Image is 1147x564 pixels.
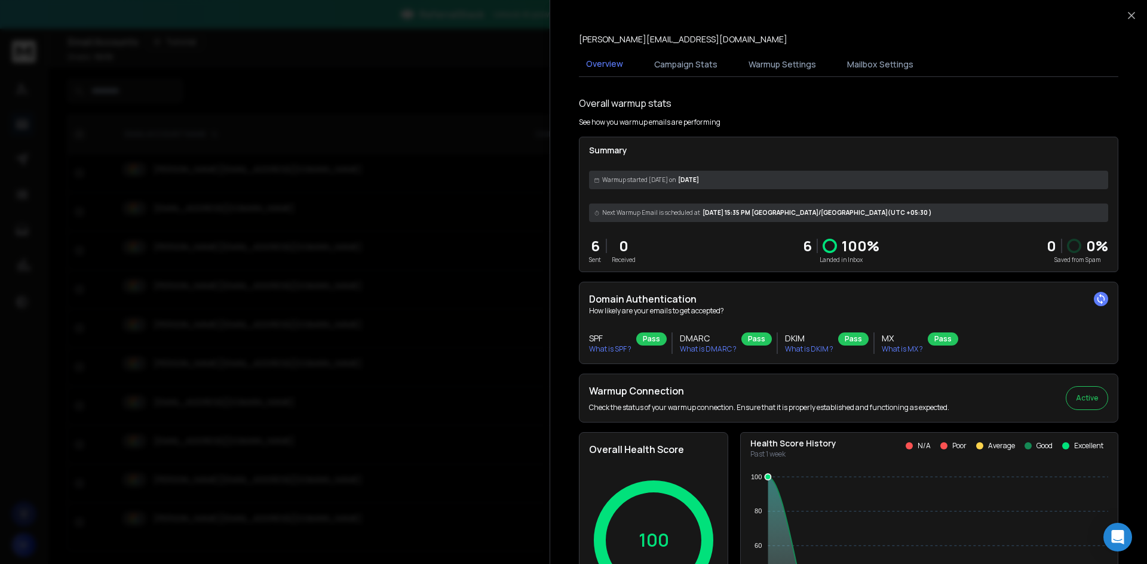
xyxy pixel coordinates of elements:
h2: Warmup Connection [589,384,949,398]
p: 6 [589,236,601,255]
div: Open Intercom Messenger [1103,523,1132,551]
h3: DMARC [680,332,737,344]
button: Active [1066,386,1108,410]
div: Pass [741,332,772,346]
p: What is MX ? [882,344,923,354]
button: Mailbox Settings [840,51,921,78]
p: [PERSON_NAME][EMAIL_ADDRESS][DOMAIN_NAME] [579,33,787,45]
h2: Overall Health Score [589,442,718,457]
p: N/A [918,441,931,451]
p: Check the status of your warmup connection. Ensure that it is properly established and functionin... [589,403,949,412]
tspan: 100 [751,473,762,480]
div: Pass [838,332,869,346]
h3: DKIM [785,332,833,344]
button: Campaign Stats [647,51,725,78]
p: What is DMARC ? [680,344,737,354]
p: See how you warmup emails are performing [579,118,720,127]
p: Sent [589,255,601,264]
p: Health Score History [750,437,836,449]
div: [DATE] [589,171,1108,189]
div: [DATE] 15:35 PM [GEOGRAPHIC_DATA]/[GEOGRAPHIC_DATA] (UTC +05:30 ) [589,204,1108,222]
p: 6 [803,236,812,255]
span: Warmup started [DATE] on [602,175,676,184]
p: 0 % [1086,236,1108,255]
p: Past 1 week [750,449,836,459]
tspan: 80 [755,507,762,514]
p: What is DKIM ? [785,344,833,354]
button: Overview [579,51,630,78]
p: Received [612,255,636,264]
h1: Overall warmup stats [579,96,671,110]
div: Pass [928,332,958,346]
p: Summary [589,144,1108,156]
p: Average [988,441,1015,451]
tspan: 60 [755,542,762,549]
h3: SPF [589,332,631,344]
p: What is SPF ? [589,344,631,354]
p: 0 [612,236,636,255]
p: Excellent [1074,441,1103,451]
p: Landed in Inbox [803,255,879,264]
button: Warmup Settings [741,51,823,78]
p: Saved from Spam [1047,255,1108,264]
p: 100 [639,529,669,551]
p: 100 % [842,236,879,255]
span: Next Warmup Email is scheduled at [602,208,700,217]
strong: 0 [1047,236,1056,255]
p: Good [1036,441,1053,451]
h2: Domain Authentication [589,292,1108,306]
h3: MX [882,332,923,344]
p: How likely are your emails to get accepted? [589,306,1108,316]
div: Pass [636,332,667,346]
p: Poor [952,441,967,451]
